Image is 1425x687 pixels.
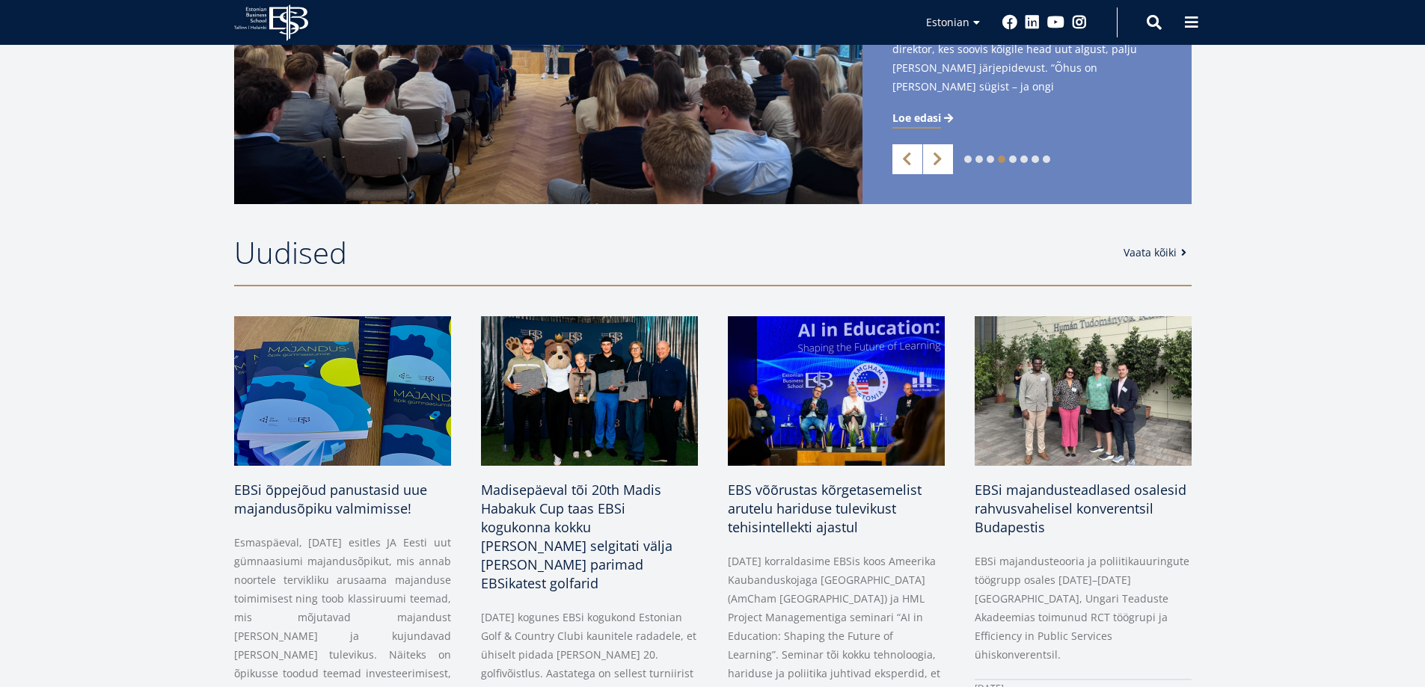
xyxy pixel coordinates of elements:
img: Ai in Education [728,316,945,466]
a: Vaata kõiki [1124,245,1192,260]
img: Majandusõpik [234,316,451,466]
span: EBSi õppejõud panustasid uue majandusõpiku valmimisse! [234,481,427,517]
a: 4 [998,155,1005,163]
h2: Uudised [234,234,1109,271]
a: 8 [1043,155,1050,163]
span: EBSi majandusteadlased osalesid rahvusvahelisel konverentsil Budapestis [975,481,1186,536]
a: Linkedin [1025,15,1040,30]
a: Previous [892,144,922,174]
a: 1 [964,155,972,163]
span: Madisepäeval tõi 20th Madis Habakuk Cup taas EBSi kogukonna kokku [PERSON_NAME] selgitati välja [... [481,481,672,592]
a: Facebook [1002,15,1017,30]
a: 3 [987,155,994,163]
span: EBS Gümnaasiumis [PERSON_NAME], [DATE], uus ja põnev õppeaasta. Avaaktusel tervitas koolipere dir... [892,2,1162,120]
a: Loe edasi [892,111,956,126]
a: 6 [1020,155,1028,163]
a: Next [923,144,953,174]
a: 5 [1009,155,1017,163]
a: 7 [1032,155,1039,163]
a: Youtube [1047,15,1064,30]
img: 20th Madis Habakuk Cup [481,316,698,466]
a: 2 [975,155,983,163]
span: Loe edasi [892,111,941,126]
img: a [975,316,1192,466]
p: EBSi majandusteooria ja poliitikauuringute töögrupp osales [DATE]–[DATE] [GEOGRAPHIC_DATA], Ungar... [975,552,1192,664]
span: EBS võõrustas kõrgetasemelist arutelu hariduse tulevikust tehisintellekti ajastul [728,481,922,536]
a: Instagram [1072,15,1087,30]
